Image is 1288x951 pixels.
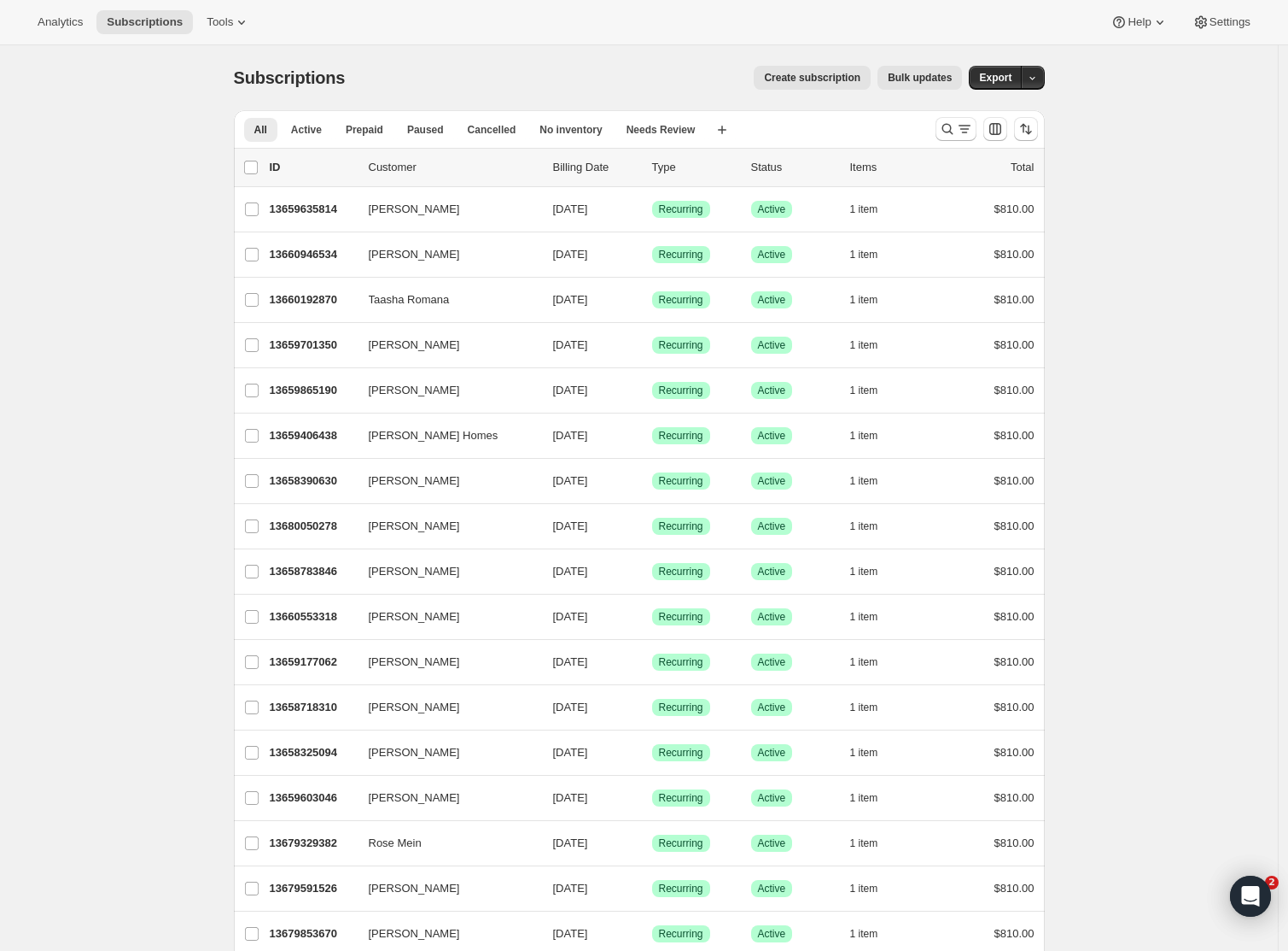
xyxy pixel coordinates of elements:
[850,514,897,538] button: 1 item
[758,837,786,850] span: Active
[553,655,588,668] span: [DATE]
[553,159,638,176] p: Billing Date
[369,427,498,444] span: [PERSON_NAME] Homes
[659,746,703,760] span: Recurring
[270,560,1034,584] div: 13658783846[PERSON_NAME][DATE]SuccessRecurringSuccessActive1 item$810.00
[758,520,786,533] span: Active
[758,927,786,941] span: Active
[850,791,878,805] span: 1 item
[994,655,1034,668] span: $810.00
[994,746,1034,759] span: $810.00
[369,246,460,263] span: [PERSON_NAME]
[270,514,1034,538] div: 13680050278[PERSON_NAME][DATE]SuccessRecurringSuccessActive1 item$810.00
[270,382,355,399] p: 13659865190
[270,699,355,716] p: 13658718310
[358,467,529,495] button: [PERSON_NAME]
[850,424,897,448] button: 1 item
[196,10,260,34] button: Tools
[369,337,460,354] span: [PERSON_NAME]
[553,248,588,261] span: [DATE]
[659,927,703,941] span: Recurring
[1230,876,1271,917] div: Open Intercom Messenger
[758,791,786,805] span: Active
[358,558,529,585] button: [PERSON_NAME]
[96,10,193,34] button: Subscriptions
[850,293,878,307] span: 1 item
[850,429,878,443] span: 1 item
[850,248,878,261] span: 1 item
[553,520,588,532] span: [DATE]
[1011,159,1034,176] p: Total
[553,474,588,487] span: [DATE]
[270,424,1034,448] div: 13659406438[PERSON_NAME] Homes[DATE]SuccessRecurringSuccessActive1 item$810.00
[358,422,529,449] button: [PERSON_NAME] Homes
[358,332,529,359] button: [PERSON_NAME]
[553,791,588,804] span: [DATE]
[758,338,786,352] span: Active
[758,203,786,216] span: Active
[358,830,529,857] button: Rose Mein
[850,786,897,810] button: 1 item
[850,655,878,669] span: 1 item
[270,605,1034,629] div: 13660553318[PERSON_NAME][DATE]SuccessRecurringSuccessActive1 item$810.00
[270,197,1034,221] div: 13659635814[PERSON_NAME][DATE]SuccessRecurringSuccessActive1 item$810.00
[708,118,736,142] button: Create new view
[107,15,183,29] span: Subscriptions
[254,123,267,137] span: All
[553,565,588,578] span: [DATE]
[270,246,355,263] p: 13660946534
[270,333,1034,357] div: 13659701350[PERSON_NAME][DATE]SuccessRecurringSuccessActive1 item$810.00
[994,791,1034,804] span: $810.00
[358,649,529,676] button: [PERSON_NAME]
[764,71,860,85] span: Create subscription
[994,520,1034,532] span: $810.00
[270,877,1034,901] div: 13679591526[PERSON_NAME][DATE]SuccessRecurringSuccessActive1 item$810.00
[888,71,952,85] span: Bulk updates
[358,286,529,314] button: Taasha Romana
[270,608,355,625] p: 13660553318
[850,560,897,584] button: 1 item
[553,837,588,849] span: [DATE]
[369,518,460,535] span: [PERSON_NAME]
[994,701,1034,713] span: $810.00
[758,293,786,307] span: Active
[659,338,703,352] span: Recurring
[553,293,588,306] span: [DATE]
[994,474,1034,487] span: $810.00
[850,877,897,901] button: 1 item
[994,384,1034,396] span: $810.00
[270,379,1034,402] div: 13659865190[PERSON_NAME][DATE]SuccessRecurringSuccessActive1 item$810.00
[1014,117,1038,141] button: Sort the results
[369,563,460,580] span: [PERSON_NAME]
[369,744,460,761] span: [PERSON_NAME]
[369,880,460,897] span: [PERSON_NAME]
[850,338,878,352] span: 1 item
[270,741,1034,765] div: 13658325094[PERSON_NAME][DATE]SuccessRecurringSuccessActive1 item$810.00
[1265,876,1279,889] span: 2
[850,837,878,850] span: 1 item
[369,473,460,490] span: [PERSON_NAME]
[358,875,529,902] button: [PERSON_NAME]
[369,382,460,399] span: [PERSON_NAME]
[553,338,588,351] span: [DATE]
[270,427,355,444] p: 13659406438
[850,288,897,312] button: 1 item
[850,610,878,624] span: 1 item
[358,694,529,721] button: [PERSON_NAME]
[270,288,1034,312] div: 13660192870Taasha Romana[DATE]SuccessRecurringSuccessActive1 item$810.00
[1128,15,1151,29] span: Help
[553,384,588,396] span: [DATE]
[270,337,355,354] p: 13659701350
[358,513,529,540] button: [PERSON_NAME]
[291,123,322,137] span: Active
[270,922,1034,946] div: 13679853670[PERSON_NAME][DATE]SuccessRecurringSuccessActive1 item$810.00
[850,831,897,855] button: 1 item
[850,701,878,714] span: 1 item
[553,882,588,895] span: [DATE]
[270,469,1034,493] div: 13658390630[PERSON_NAME][DATE]SuccessRecurringSuccessActive1 item$810.00
[270,243,1034,267] div: 13660946534[PERSON_NAME][DATE]SuccessRecurringSuccessActive1 item$810.00
[969,66,1022,90] button: Export
[994,610,1034,623] span: $810.00
[369,608,460,625] span: [PERSON_NAME]
[850,746,878,760] span: 1 item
